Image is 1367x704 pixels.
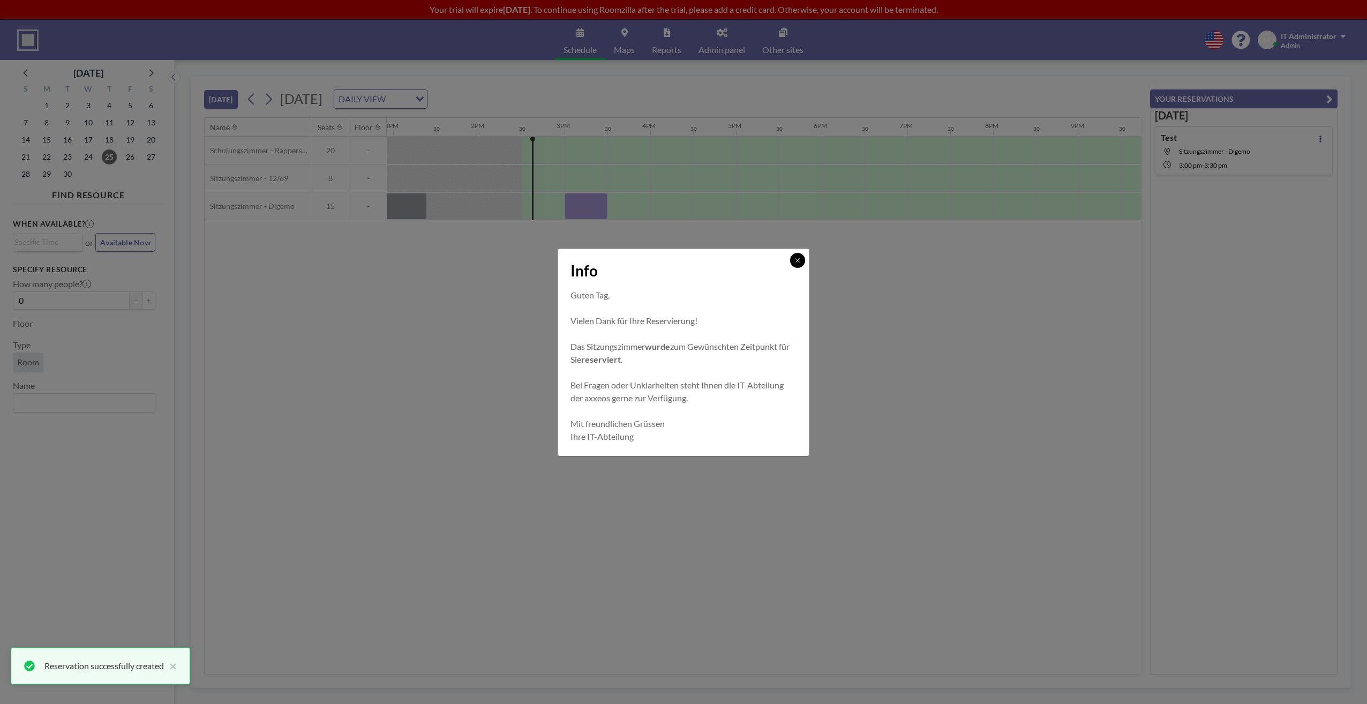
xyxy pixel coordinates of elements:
[581,354,621,364] strong: reserviert
[570,417,797,430] p: Mit freundlichen Grüssen
[164,660,177,672] button: close
[570,430,797,443] p: Ihre IT-Abteilung
[570,289,797,302] p: Guten Tag,
[570,261,598,280] span: Info
[570,340,797,366] p: Das Sitzungszimmer zum Gewünschten Zeitpunkt für Sie .
[570,314,797,327] p: Vielen Dank für Ihre Reservierung!
[570,379,797,405] p: Bei Fragen oder Unklarheiten steht Ihnen die IT-Abteilung der axxeos gerne zur Verfügung.
[645,341,670,351] strong: wurde
[44,660,164,672] div: Reservation successfully created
